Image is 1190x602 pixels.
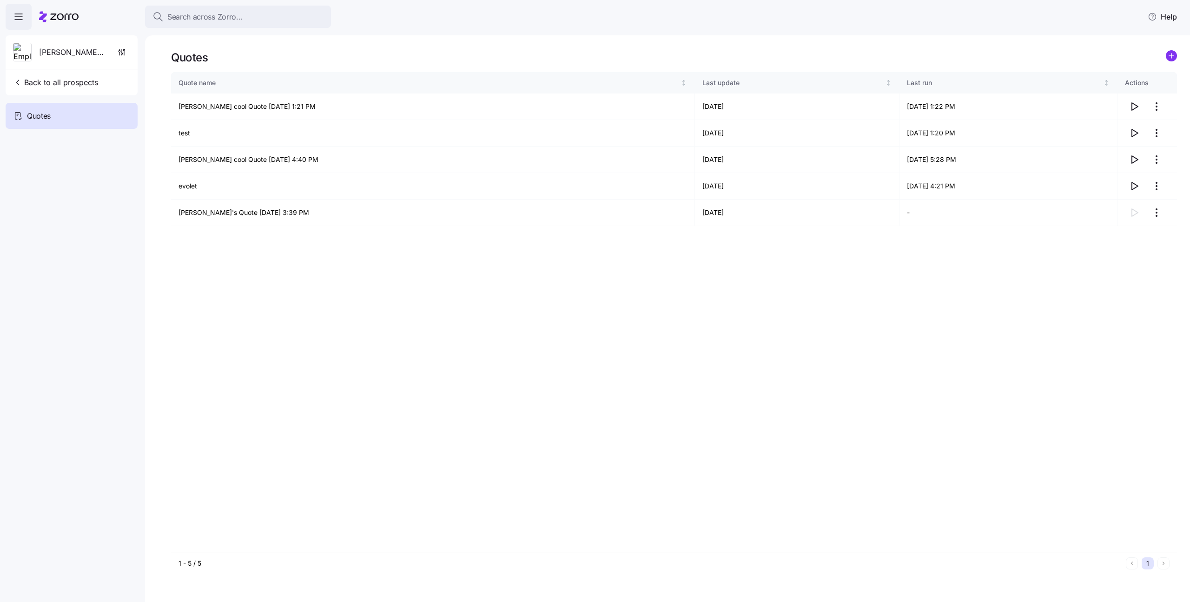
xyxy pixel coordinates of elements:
[13,77,98,88] span: Back to all prospects
[695,120,899,147] td: [DATE]
[39,47,106,58] span: [PERSON_NAME] cool
[899,120,1117,147] td: [DATE] 1:20 PM
[1126,557,1138,569] button: Previous page
[171,94,695,120] td: [PERSON_NAME] cool Quote [DATE] 1:21 PM
[1166,50,1177,65] a: add icon
[1103,80,1110,86] div: Not sorted
[171,72,695,94] th: Quote nameNot sorted
[145,6,331,28] button: Search across Zorro...
[702,78,884,88] div: Last update
[1157,557,1170,569] button: Next page
[681,80,687,86] div: Not sorted
[13,43,31,62] img: Employer logo
[899,200,1117,226] td: -
[907,78,1101,88] div: Last run
[695,94,899,120] td: [DATE]
[171,200,695,226] td: [PERSON_NAME]'s Quote [DATE] 3:39 PM
[6,103,138,129] a: Quotes
[695,173,899,200] td: [DATE]
[899,173,1117,200] td: [DATE] 4:21 PM
[899,72,1117,94] th: Last runNot sorted
[899,94,1117,120] td: [DATE] 1:22 PM
[27,110,51,122] span: Quotes
[167,11,243,23] span: Search across Zorro...
[178,559,1122,568] div: 1 - 5 / 5
[171,173,695,200] td: evolet
[1125,78,1170,88] div: Actions
[885,80,892,86] div: Not sorted
[695,147,899,173] td: [DATE]
[171,120,695,147] td: test
[695,200,899,226] td: [DATE]
[1166,50,1177,61] svg: add icon
[1140,7,1184,26] button: Help
[1148,11,1177,22] span: Help
[171,147,695,173] td: [PERSON_NAME] cool Quote [DATE] 4:40 PM
[178,78,679,88] div: Quote name
[9,73,102,92] button: Back to all prospects
[1142,557,1154,569] button: 1
[899,147,1117,173] td: [DATE] 5:28 PM
[695,72,899,94] th: Last updateNot sorted
[171,50,208,65] h1: Quotes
